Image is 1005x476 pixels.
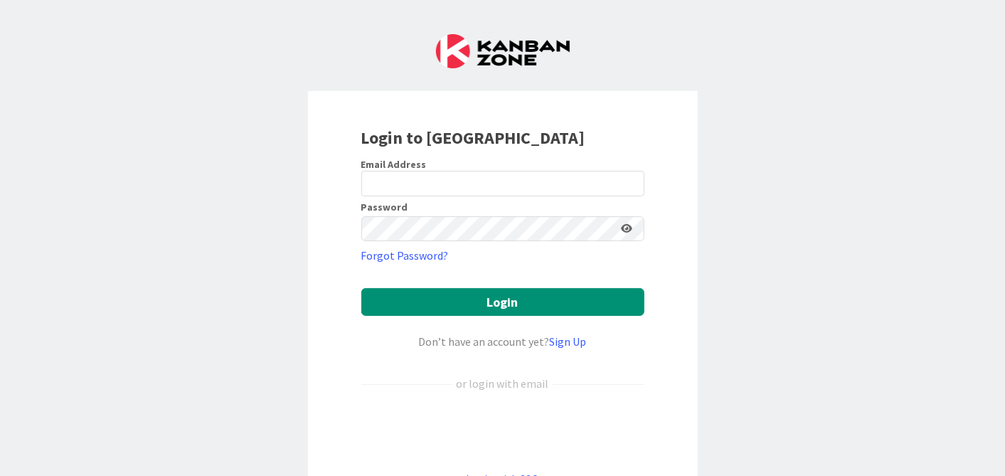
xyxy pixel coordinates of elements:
label: Email Address [361,158,427,171]
a: Sign Up [550,334,587,349]
div: Don’t have an account yet? [361,333,644,350]
a: Forgot Password? [361,247,449,264]
b: Login to [GEOGRAPHIC_DATA] [361,127,585,149]
img: Kanban Zone [436,34,570,68]
label: Password [361,202,408,212]
button: Login [361,288,644,316]
div: or login with email [453,375,553,392]
iframe: Sign in with Google Button [354,416,652,447]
